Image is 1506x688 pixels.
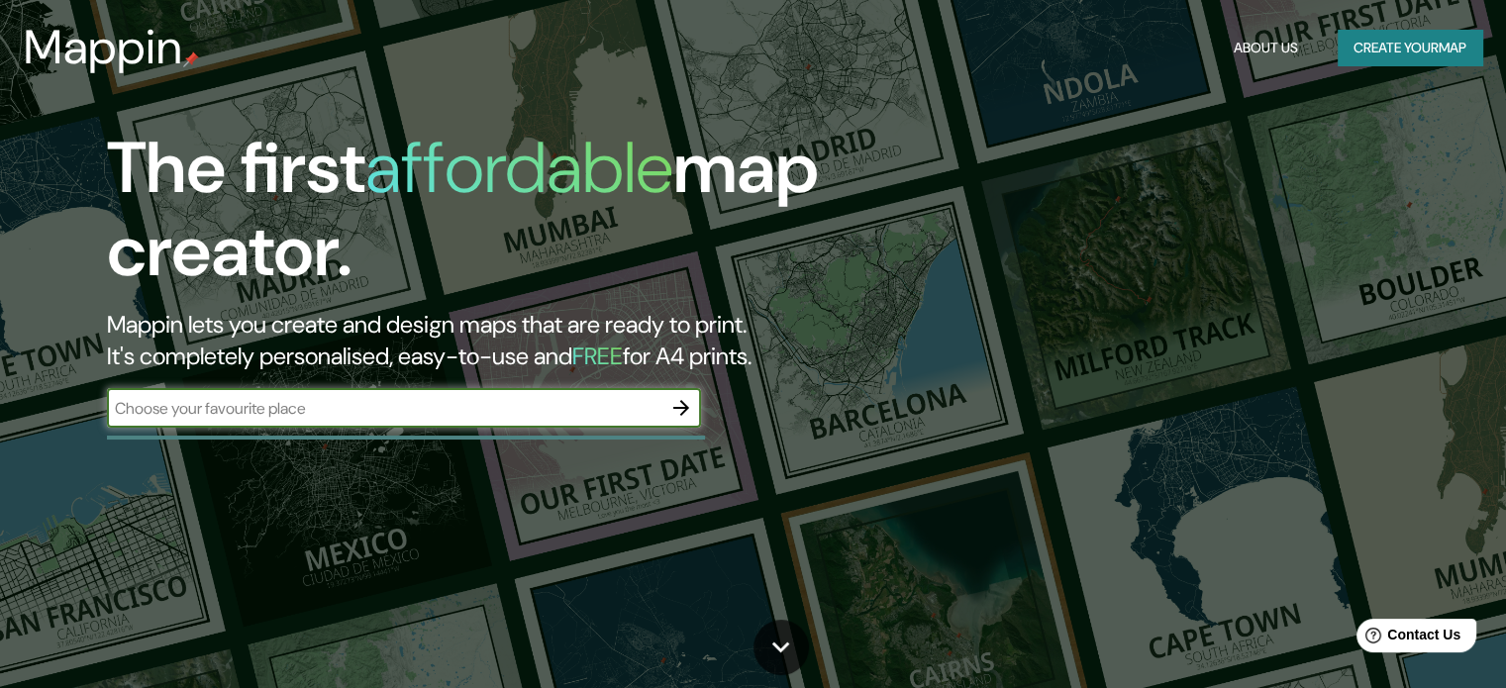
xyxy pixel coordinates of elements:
button: Create yourmap [1338,30,1482,66]
h2: Mappin lets you create and design maps that are ready to print. It's completely personalised, eas... [107,309,860,372]
h1: The first map creator. [107,127,860,309]
h1: affordable [365,122,673,214]
h3: Mappin [24,20,183,75]
button: About Us [1226,30,1306,66]
iframe: Help widget launcher [1330,611,1484,666]
input: Choose your favourite place [107,397,661,420]
img: mappin-pin [183,51,199,67]
h5: FREE [572,341,623,371]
